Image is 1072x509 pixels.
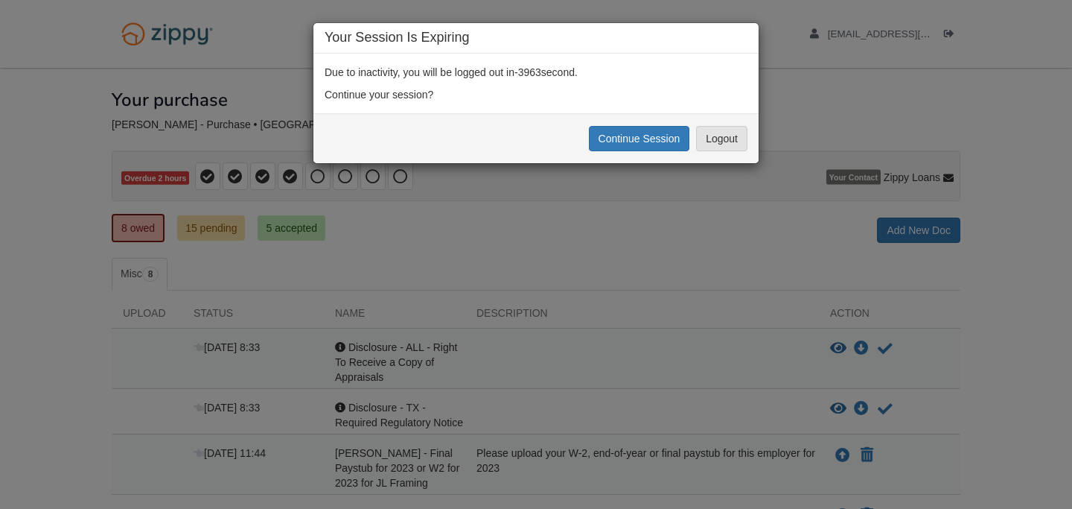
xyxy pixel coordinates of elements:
[325,65,747,80] p: Due to inactivity, you will be logged out in second .
[325,87,747,102] p: Continue your session?
[696,126,747,151] button: Logout
[514,66,541,78] span: -3963
[325,31,747,45] h4: Your Session Is Expiring
[589,126,690,151] button: Continue Session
